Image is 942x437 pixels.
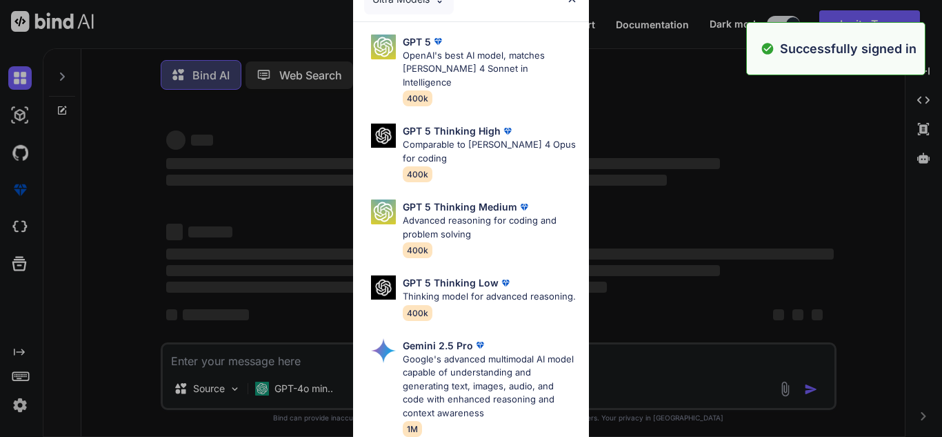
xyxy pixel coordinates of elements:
img: alert [761,39,774,58]
span: 400k [403,90,432,106]
p: Advanced reasoning for coding and problem solving [403,214,578,241]
img: premium [499,276,512,290]
img: premium [517,200,531,214]
p: Gemini 2.5 Pro [403,338,473,353]
span: 400k [403,242,432,258]
img: premium [501,124,514,138]
img: premium [473,338,487,352]
img: premium [431,35,445,48]
p: Comparable to [PERSON_NAME] 4 Opus for coding [403,138,578,165]
img: Pick Models [371,338,396,363]
p: Google's advanced multimodal AI model capable of understanding and generating text, images, audio... [403,353,578,420]
p: GPT 5 [403,35,431,49]
img: Pick Models [371,35,396,59]
img: Pick Models [371,124,396,148]
p: GPT 5 Thinking Medium [403,200,517,214]
p: GPT 5 Thinking High [403,124,501,138]
img: Pick Models [371,200,396,224]
p: GPT 5 Thinking Low [403,275,499,290]
span: 1M [403,421,422,437]
span: 400k [403,305,432,321]
p: OpenAI's best AI model, matches [PERSON_NAME] 4 Sonnet in Intelligence [403,49,578,90]
p: Thinking model for advanced reasoning. [403,290,576,304]
img: Pick Models [371,275,396,300]
span: 400k [403,166,432,182]
p: Successfully signed in [780,39,916,58]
